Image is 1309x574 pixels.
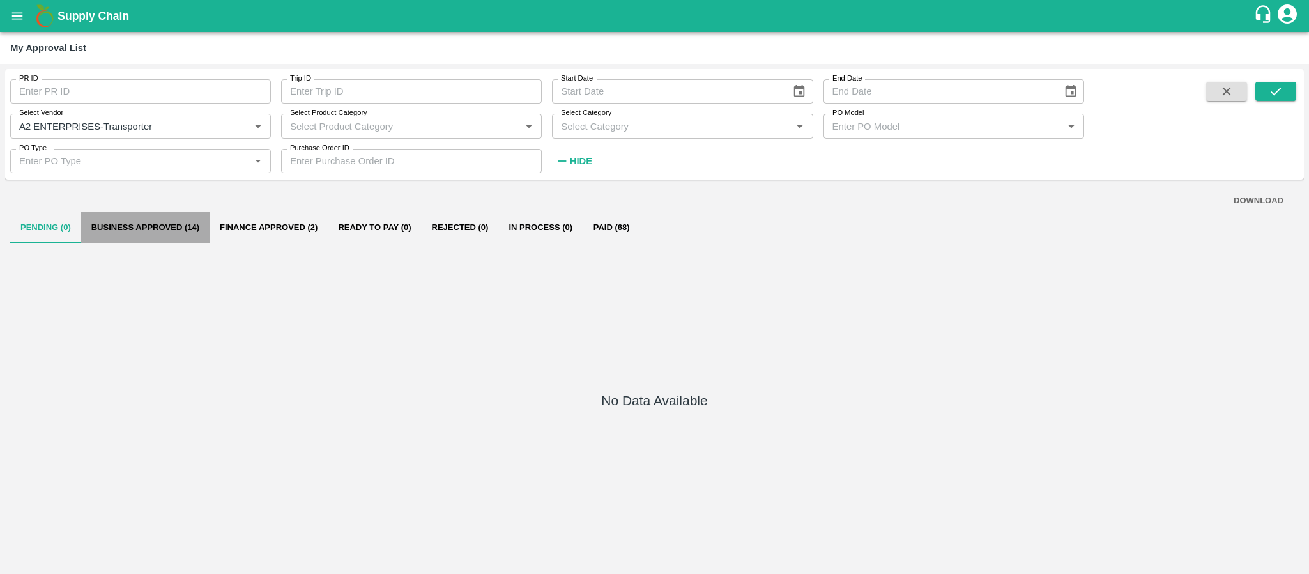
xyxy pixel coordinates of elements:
[57,7,1253,25] a: Supply Chain
[10,40,86,56] div: My Approval List
[787,79,811,104] button: Choose date
[832,74,862,84] label: End Date
[14,118,229,134] input: Select Vendors
[1059,79,1083,104] button: Choose date
[10,212,81,243] button: Pending (0)
[281,149,542,173] input: Enter Purchase Order ID
[19,74,38,84] label: PR ID
[81,212,210,243] button: Business Approved (14)
[521,118,537,134] button: Open
[570,156,592,166] strong: Hide
[552,150,595,172] button: Hide
[290,108,367,118] label: Select Product Category
[14,153,246,169] input: Enter PO Type
[556,118,788,134] input: Select Category
[498,212,583,243] button: In Process (0)
[1063,118,1080,134] button: Open
[583,212,640,243] button: Paid (68)
[823,79,1053,104] input: End Date
[10,79,271,104] input: Enter PR ID
[290,74,311,84] label: Trip ID
[1229,190,1289,212] button: DOWNLOAD
[57,10,129,22] b: Supply Chain
[827,118,1059,134] input: Enter PO Model
[19,108,63,118] label: Select Vendor
[792,118,808,134] button: Open
[1253,4,1276,27] div: customer-support
[1276,3,1299,29] div: account of current user
[422,212,499,243] button: Rejected (0)
[328,212,421,243] button: Ready To Pay (0)
[832,108,864,118] label: PO Model
[250,118,266,134] button: Open
[281,79,542,104] input: Enter Trip ID
[250,153,266,169] button: Open
[285,118,517,134] input: Select Product Category
[561,108,611,118] label: Select Category
[601,392,707,410] h5: No Data Available
[561,74,593,84] label: Start Date
[290,143,349,153] label: Purchase Order ID
[210,212,328,243] button: Finance Approved (2)
[552,79,782,104] input: Start Date
[32,3,57,29] img: logo
[19,143,47,153] label: PO Type
[3,1,32,31] button: open drawer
